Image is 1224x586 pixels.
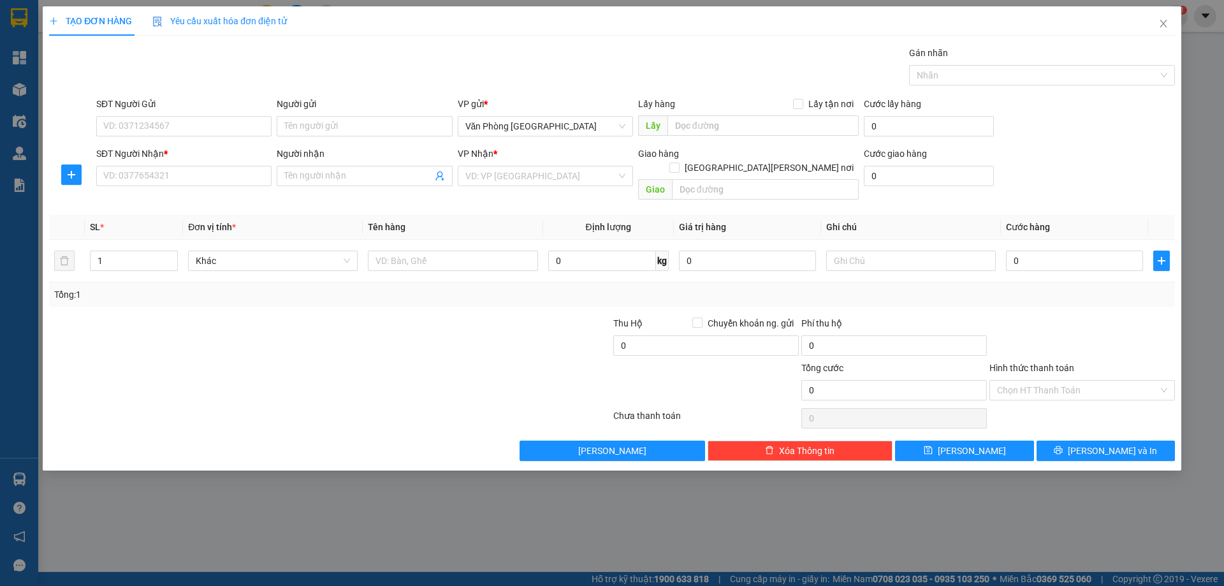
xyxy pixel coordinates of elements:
[613,318,643,328] span: Thu Hộ
[458,149,493,159] span: VP Nhận
[672,179,859,200] input: Dọc đường
[703,316,799,330] span: Chuyển khoản ng. gửi
[1054,446,1063,456] span: printer
[61,165,82,185] button: plus
[909,48,948,58] label: Gán nhãn
[1158,18,1169,29] span: close
[864,99,921,109] label: Cước lấy hàng
[667,115,859,136] input: Dọc đường
[435,171,445,181] span: user-add
[924,446,933,456] span: save
[1068,444,1157,458] span: [PERSON_NAME] và In
[152,16,287,26] span: Yêu cầu xuất hóa đơn điện tử
[1037,441,1175,461] button: printer[PERSON_NAME] và In
[679,222,726,232] span: Giá trị hàng
[864,116,994,136] input: Cước lấy hàng
[152,17,163,27] img: icon
[801,363,843,373] span: Tổng cước
[638,179,672,200] span: Giao
[458,97,633,111] div: VP gửi
[989,363,1074,373] label: Hình thức thanh toán
[1006,222,1050,232] span: Cước hàng
[49,16,132,26] span: TẠO ĐƠN HÀNG
[90,222,100,232] span: SL
[277,97,452,111] div: Người gửi
[465,117,625,136] span: Văn Phòng Đà Nẵng
[1146,6,1181,42] button: Close
[49,17,58,26] span: plus
[679,251,816,271] input: 0
[578,444,646,458] span: [PERSON_NAME]
[864,149,927,159] label: Cước giao hàng
[62,170,81,180] span: plus
[54,251,75,271] button: delete
[826,251,996,271] input: Ghi Chú
[779,444,834,458] span: Xóa Thông tin
[368,222,405,232] span: Tên hàng
[638,115,667,136] span: Lấy
[586,222,631,232] span: Định lượng
[277,147,452,161] div: Người nhận
[680,161,859,175] span: [GEOGRAPHIC_DATA][PERSON_NAME] nơi
[638,149,679,159] span: Giao hàng
[864,166,994,186] input: Cước giao hàng
[520,441,705,461] button: [PERSON_NAME]
[96,147,272,161] div: SĐT Người Nhận
[821,215,1001,240] th: Ghi chú
[368,251,537,271] input: VD: Bàn, Ghế
[1153,251,1170,271] button: plus
[708,441,893,461] button: deleteXóa Thông tin
[765,446,774,456] span: delete
[895,441,1033,461] button: save[PERSON_NAME]
[96,97,272,111] div: SĐT Người Gửi
[1154,256,1169,266] span: plus
[612,409,800,431] div: Chưa thanh toán
[656,251,669,271] span: kg
[54,288,472,302] div: Tổng: 1
[801,316,987,335] div: Phí thu hộ
[196,251,350,270] span: Khác
[188,222,236,232] span: Đơn vị tính
[638,99,675,109] span: Lấy hàng
[803,97,859,111] span: Lấy tận nơi
[938,444,1006,458] span: [PERSON_NAME]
